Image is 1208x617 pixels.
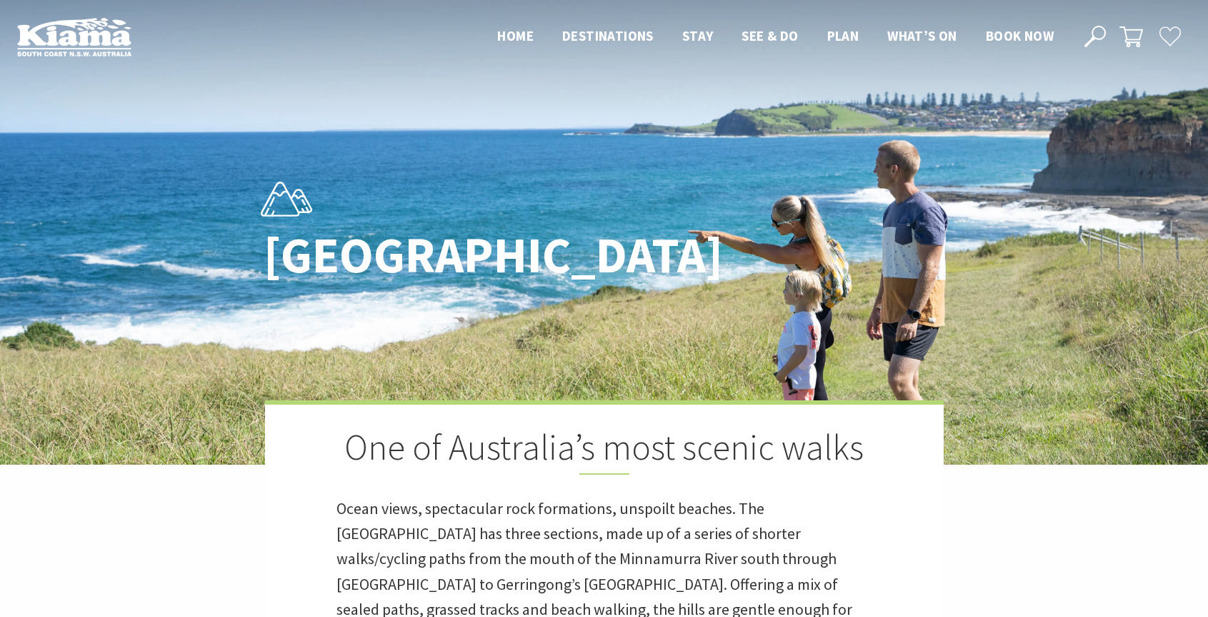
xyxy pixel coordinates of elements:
h1: [GEOGRAPHIC_DATA] [264,228,667,283]
span: See & Do [742,27,798,44]
span: What’s On [887,27,957,44]
nav: Main Menu [483,25,1068,49]
span: Book now [986,27,1054,44]
span: Destinations [562,27,654,44]
span: Stay [682,27,714,44]
span: Plan [827,27,859,44]
img: Kiama Logo [17,17,131,56]
span: Home [497,27,534,44]
h2: One of Australia’s most scenic walks [336,426,872,475]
